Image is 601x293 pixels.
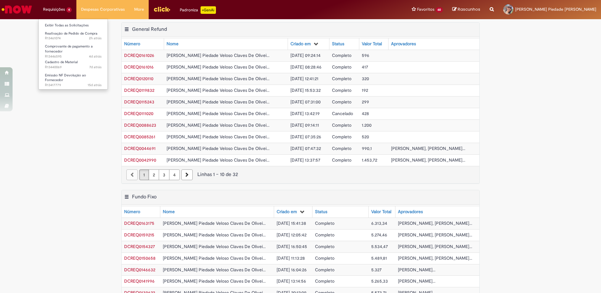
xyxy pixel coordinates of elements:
[124,209,140,215] div: Número
[398,220,472,226] span: [PERSON_NAME], [PERSON_NAME]...
[362,146,372,151] span: 990,1
[391,146,465,151] span: [PERSON_NAME], [PERSON_NAME]...
[124,122,156,128] a: Abrir Registro: DCREQ0088623
[132,194,157,200] h2: Fundo Fixo
[436,7,443,13] span: 60
[124,76,153,81] a: Abrir Registro: DCREQ0120110
[167,146,269,151] span: [PERSON_NAME] Piedade Veloso Claves De Olivei...
[124,87,154,93] span: DCREQ0119832
[332,146,351,151] span: Completo
[124,99,154,105] span: DCREQ0115243
[124,232,154,238] a: Abrir Registro: DCREQ0159215
[277,278,306,284] span: [DATE] 13:14:56
[163,255,266,261] span: [PERSON_NAME] Piedade Veloso Claves De Olivei...
[290,99,321,105] span: [DATE] 07:31:00
[39,22,108,29] a: Exibir Todas as Solicitações
[315,267,334,273] span: Completo
[277,232,306,238] span: [DATE] 12:05:42
[132,26,167,32] h2: General Refund
[167,111,269,116] span: [PERSON_NAME] Piedade Veloso Claves De Olivei...
[290,64,322,70] span: [DATE] 08:28:46
[290,122,319,128] span: [DATE] 09:14:11
[167,41,179,47] div: Nome
[332,111,353,116] span: Cancelado
[417,6,434,13] span: Favoritos
[124,157,156,163] span: DCREQ0042990
[149,169,159,180] a: Página 2
[332,87,351,93] span: Completo
[167,157,269,163] span: [PERSON_NAME] Piedade Veloso Claves De Olivei...
[89,36,102,41] time: 29/08/2025 09:28:44
[362,157,377,163] span: 1.453,72
[315,244,334,249] span: Completo
[332,76,351,81] span: Completo
[167,76,269,81] span: [PERSON_NAME] Piedade Veloso Claves De Olivei...
[167,53,269,58] span: [PERSON_NAME] Piedade Veloso Claves De Olivei...
[124,267,155,273] span: DCREQ0146632
[122,166,479,183] nav: paginação
[362,53,369,58] span: 596
[315,220,334,226] span: Completo
[163,209,175,215] div: Nome
[398,255,472,261] span: [PERSON_NAME], [PERSON_NAME]...
[45,73,86,83] span: Emissão NF Devolução ao Fornecedor
[89,65,102,69] time: 22/08/2025 14:14:33
[124,53,154,58] a: Abrir Registro: DCREQ0161026
[362,64,368,70] span: 417
[371,244,388,249] span: 5.534,47
[124,64,154,70] a: Abrir Registro: DCREQ0161016
[167,64,269,70] span: [PERSON_NAME] Piedade Veloso Claves De Olivei...
[81,6,125,13] span: Despesas Corporativas
[332,41,344,47] div: Status
[163,278,266,284] span: [PERSON_NAME] Piedade Veloso Claves De Olivei...
[124,232,154,238] span: DCREQ0159215
[167,134,269,140] span: [PERSON_NAME] Piedade Veloso Claves De Olivei...
[89,36,102,41] span: 2h atrás
[180,6,216,14] div: Padroniza
[277,255,305,261] span: [DATE] 11:13:28
[290,87,321,93] span: [DATE] 15:53:32
[124,194,129,202] button: Fundo Fixo Menu de contexto
[39,72,108,86] a: Aberto R13417779 : Emissão NF Devolução ao Fornecedor
[124,134,155,140] a: Abrir Registro: DCREQ0085261
[371,267,382,273] span: 5.327
[452,7,480,13] a: Rascunhos
[124,157,156,163] a: Abrir Registro: DCREQ0042990
[124,278,155,284] a: Abrir Registro: DCREQ0141996
[163,244,266,249] span: [PERSON_NAME] Piedade Veloso Claves De Olivei...
[332,64,351,70] span: Completo
[290,146,321,151] span: [DATE] 07:47:32
[362,99,369,105] span: 299
[124,267,155,273] a: Abrir Registro: DCREQ0146632
[515,7,596,12] span: [PERSON_NAME] Piedade [PERSON_NAME]
[362,111,369,116] span: 428
[167,122,269,128] span: [PERSON_NAME] Piedade Veloso Claves De Olivei...
[139,169,149,180] a: Página 1
[43,6,65,13] span: Requisições
[88,83,102,87] time: 14/08/2025 14:05:36
[124,76,153,81] span: DCREQ0120110
[39,30,108,42] a: Aberto R13461074 : Reativação de Pedido de Compra
[290,41,311,47] div: Criado em
[124,146,156,151] span: DCREQ0044691
[362,41,382,47] div: Valor Total
[362,76,369,81] span: 320
[45,83,102,88] span: R13417779
[290,76,318,81] span: [DATE] 12:41:21
[167,87,269,93] span: [PERSON_NAME] Piedade Veloso Claves De Olivei...
[332,134,351,140] span: Completo
[124,134,155,140] span: DCREQ0085261
[315,278,334,284] span: Completo
[124,26,129,34] button: General Refund Menu de contexto
[124,87,154,93] a: Abrir Registro: DCREQ0119832
[88,83,102,87] span: 15d atrás
[124,255,156,261] span: DCREQ0150658
[134,6,144,13] span: More
[398,278,435,284] span: [PERSON_NAME]...
[371,232,387,238] span: 5.274,46
[45,36,102,41] span: R13461074
[362,134,369,140] span: 520
[371,255,387,261] span: 5.489,81
[201,6,216,14] p: +GenAi
[362,87,368,93] span: 192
